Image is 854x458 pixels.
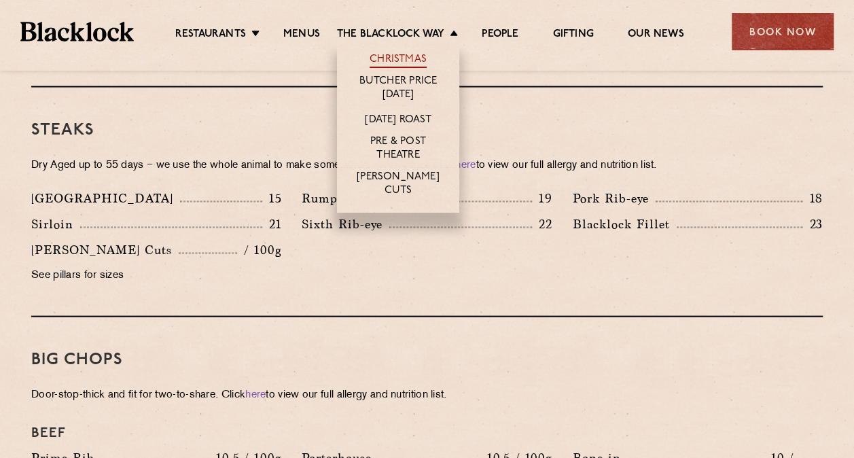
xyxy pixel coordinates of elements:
[31,351,823,368] h3: Big Chops
[302,214,389,233] p: Sixth Rib-eye
[31,240,179,259] p: [PERSON_NAME] Cuts
[31,121,823,139] h3: Steaks
[351,135,446,164] a: Pre & Post Theatre
[31,214,80,233] p: Sirloin
[573,214,677,233] p: Blacklock Fillet
[532,215,552,232] p: 22
[552,28,593,43] a: Gifting
[31,156,823,175] p: Dry Aged up to 55 days − we use the whole animal to make something of everything. Click to view o...
[370,53,427,68] a: Christmas
[31,425,823,441] h4: Beef
[337,28,444,43] a: The Blacklock Way
[802,189,823,207] p: 18
[802,215,823,232] p: 23
[628,28,684,43] a: Our News
[262,189,282,207] p: 15
[262,215,282,232] p: 21
[482,28,518,43] a: People
[31,188,180,207] p: [GEOGRAPHIC_DATA]
[302,188,372,207] p: Rump Cap
[237,241,281,258] p: / 100g
[31,266,281,285] p: See pillars for sizes
[351,75,446,103] a: Butcher Price [DATE]
[455,160,476,170] a: here
[283,28,320,43] a: Menus
[351,171,446,199] a: [PERSON_NAME] Cuts
[20,22,134,41] img: BL_Textured_Logo-footer-cropped.svg
[365,113,431,128] a: [DATE] Roast
[31,385,823,404] p: Door-stop-thick and fit for two-to-share. Click to view our full allergy and nutrition list.
[573,188,656,207] p: Pork Rib-eye
[175,28,246,43] a: Restaurants
[245,389,266,400] a: here
[532,189,552,207] p: 19
[732,13,834,50] div: Book Now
